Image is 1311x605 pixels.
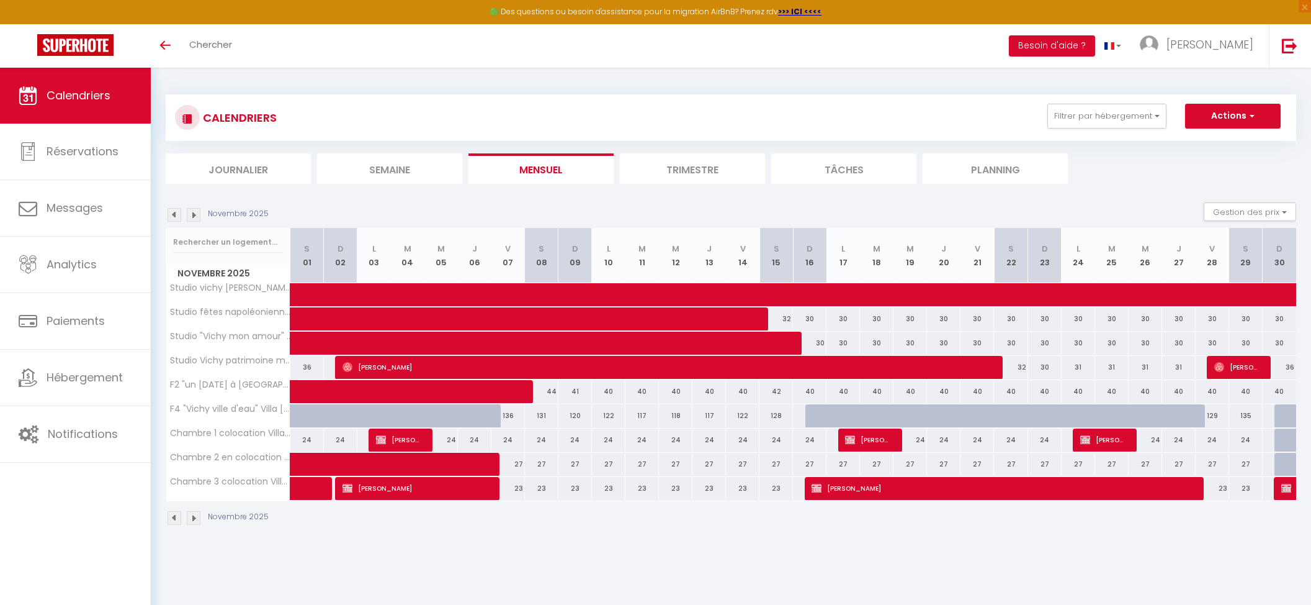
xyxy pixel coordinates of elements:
span: [PERSON_NAME] [376,428,421,452]
div: 40 [927,380,960,403]
th: 22 [994,228,1027,283]
div: 24 [1196,429,1229,452]
th: 18 [860,228,893,283]
div: 40 [893,380,927,403]
div: 42 [759,380,793,403]
div: 24 [1129,429,1162,452]
div: 40 [960,380,994,403]
th: 15 [759,228,793,283]
span: Analytics [47,257,97,272]
div: 23 [625,477,659,500]
abbr: M [437,243,445,255]
span: [PERSON_NAME] [1214,355,1259,379]
abbr: S [1243,243,1248,255]
div: 40 [994,380,1027,403]
div: 30 [1263,332,1296,355]
div: 23 [692,477,726,500]
th: 24 [1062,228,1095,283]
div: 44 [525,380,558,403]
th: 21 [960,228,994,283]
abbr: L [841,243,845,255]
div: 136 [491,404,525,427]
abbr: J [472,243,477,255]
div: 24 [893,429,927,452]
div: 24 [793,429,826,452]
a: Chercher [180,24,241,68]
div: 129 [1196,404,1229,427]
img: Super Booking [37,34,114,56]
div: 31 [1095,356,1129,379]
abbr: D [338,243,344,255]
div: 27 [726,453,759,476]
span: Novembre 2025 [166,265,290,283]
abbr: M [404,243,411,255]
div: 40 [1263,380,1296,403]
th: 23 [1028,228,1062,283]
span: [PERSON_NAME] [342,476,488,500]
div: 24 [558,429,592,452]
abbr: M [1142,243,1149,255]
div: 32 [759,307,793,330]
div: 32 [994,356,1027,379]
li: Planning [923,153,1068,184]
div: 24 [458,429,491,452]
div: 117 [625,404,659,427]
img: logout [1282,38,1297,53]
div: 120 [558,404,592,427]
div: 30 [826,332,860,355]
div: 27 [994,453,1027,476]
span: Studio Vichy patrimoine mondial Villa [PERSON_NAME] [168,356,292,365]
span: [PERSON_NAME] [1080,428,1125,452]
img: ... [1140,35,1158,54]
div: 27 [1028,453,1062,476]
div: 30 [1196,307,1229,330]
div: 24 [692,429,726,452]
div: 40 [793,380,826,403]
div: 30 [1196,332,1229,355]
th: 03 [357,228,391,283]
div: 24 [927,429,960,452]
div: 40 [1162,380,1196,403]
div: 23 [659,477,692,500]
th: 17 [826,228,860,283]
th: 01 [290,228,324,283]
div: 24 [960,429,994,452]
div: 23 [491,477,525,500]
th: 29 [1229,228,1263,283]
div: 30 [793,307,826,330]
div: 117 [692,404,726,427]
abbr: D [1042,243,1048,255]
abbr: D [807,243,813,255]
span: Chambre 2 en colocation Villa [PERSON_NAME] [168,453,292,462]
div: 27 [793,453,826,476]
div: 23 [726,477,759,500]
th: 14 [726,228,759,283]
div: 24 [324,429,357,452]
abbr: S [539,243,544,255]
input: Rechercher un logement... [173,231,283,253]
span: Messages [47,200,103,216]
div: 27 [558,453,592,476]
div: 23 [558,477,592,500]
div: 30 [927,332,960,355]
button: Filtrer par hébergement [1047,104,1166,129]
div: 30 [1129,307,1162,330]
div: 30 [860,307,893,330]
div: 128 [759,404,793,427]
th: 26 [1129,228,1162,283]
span: Notifications [48,426,118,442]
span: [PERSON_NAME] [845,428,890,452]
th: 13 [692,228,726,283]
span: Chercher [189,38,232,51]
div: 27 [1095,453,1129,476]
abbr: V [740,243,746,255]
th: 05 [424,228,458,283]
span: Studio fêtes napoléoniennes Villa [PERSON_NAME] [168,307,292,317]
button: Gestion des prix [1204,202,1296,221]
div: 30 [994,307,1027,330]
div: 27 [525,453,558,476]
div: 27 [759,453,793,476]
span: Chambre 1 colocation Villa [PERSON_NAME] [168,429,292,438]
th: 25 [1095,228,1129,283]
div: 40 [726,380,759,403]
